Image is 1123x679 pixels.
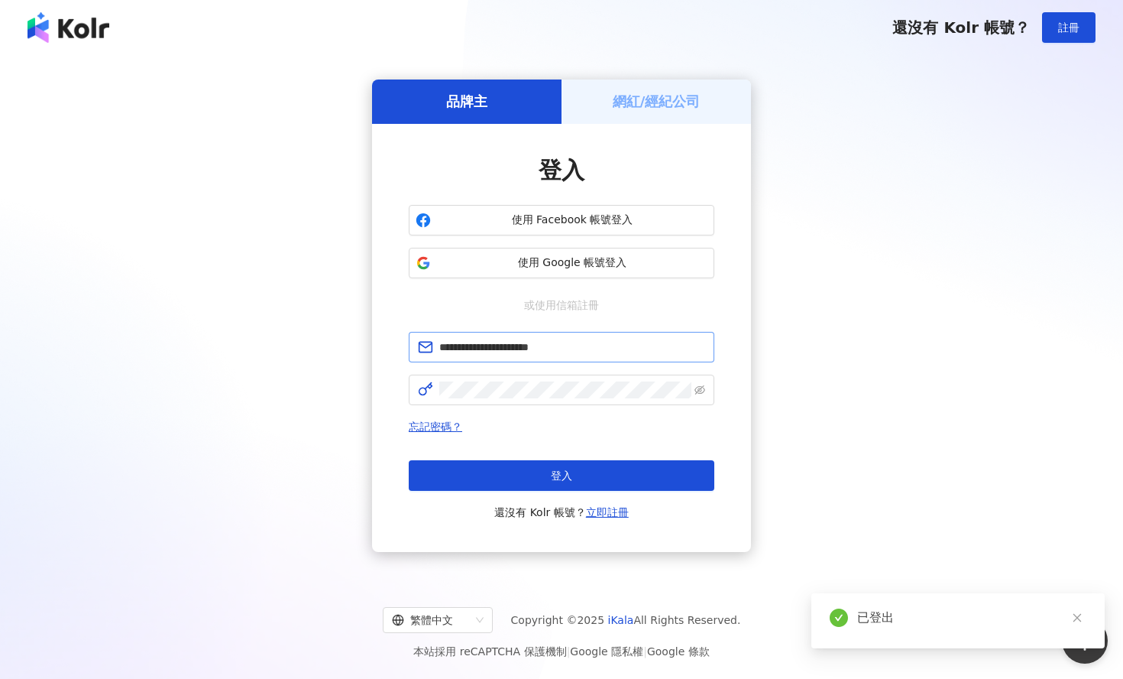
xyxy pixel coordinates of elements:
span: 本站採用 reCAPTCHA 保護機制 [413,642,709,661]
h5: 網紅/經紀公司 [613,92,701,111]
span: close [1072,612,1083,623]
span: eye-invisible [694,385,705,395]
span: 還沒有 Kolr 帳號？ [892,18,1030,37]
span: check-circle [830,609,848,627]
span: 使用 Facebook 帳號登入 [437,213,707,228]
div: 已登出 [857,609,1086,627]
span: | [643,645,647,658]
span: | [567,645,571,658]
span: 登入 [539,157,584,184]
button: 使用 Facebook 帳號登入 [409,205,714,236]
button: 使用 Google 帳號登入 [409,248,714,278]
a: 立即註冊 [586,506,629,518]
span: 登入 [551,469,572,482]
img: logo [28,12,109,43]
span: 還沒有 Kolr 帳號？ [494,503,629,521]
h5: 品牌主 [446,92,487,111]
button: 登入 [409,460,714,491]
a: 忘記密碼？ [409,421,462,433]
div: 繁體中文 [392,608,470,632]
a: Google 條款 [647,645,710,658]
a: Google 隱私權 [570,645,643,658]
span: 使用 Google 帳號登入 [437,255,707,271]
span: 或使用信箱註冊 [513,297,610,314]
a: iKala [608,614,634,626]
button: 註冊 [1042,12,1095,43]
span: 註冊 [1058,21,1079,34]
span: Copyright © 2025 All Rights Reserved. [511,611,741,629]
